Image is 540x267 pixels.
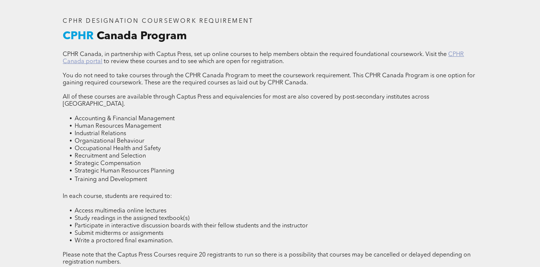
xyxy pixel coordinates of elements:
span: Participate in interactive discussion boards with their fellow students and the instructor [75,223,308,229]
span: Study readings in the assigned textbook(s) [75,215,190,221]
span: In each course, students are required to: [63,193,172,199]
span: Canada Program [97,31,187,42]
span: Industrial Relations [75,131,126,137]
span: Recruitment and Selection [75,153,146,159]
span: Please note that the Captus Press Courses require 20 registrants to run so there is a possibility... [63,252,471,265]
span: to review these courses and to see which are open for registration. [104,59,284,65]
span: Organizational Behaviour [75,138,144,144]
span: Training and Development [75,177,147,183]
span: Human Resources Management [75,123,161,129]
span: All of these courses are available through Captus Press and equivalencies for most are also cover... [63,94,429,107]
span: You do not need to take courses through the CPHR Canada Program to meet the coursework requiremen... [63,73,475,86]
span: Strategic Compensation [75,161,141,167]
span: CPHR Canada, in partnership with Captus Press, set up online courses to help members obtain the r... [63,52,447,58]
span: Accounting & Financial Management [75,116,175,122]
span: CPHR [63,31,94,42]
span: Submit midterms or assignments [75,230,163,236]
span: Access multimedia online lectures [75,208,166,214]
span: Strategic Human Resources Planning [75,168,174,174]
span: Write a proctored final examination. [75,238,173,244]
span: CPHR DESIGNATION COURSEWORK REQUIREMENT [63,18,253,24]
span: Occupational Health and Safety [75,146,161,152]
